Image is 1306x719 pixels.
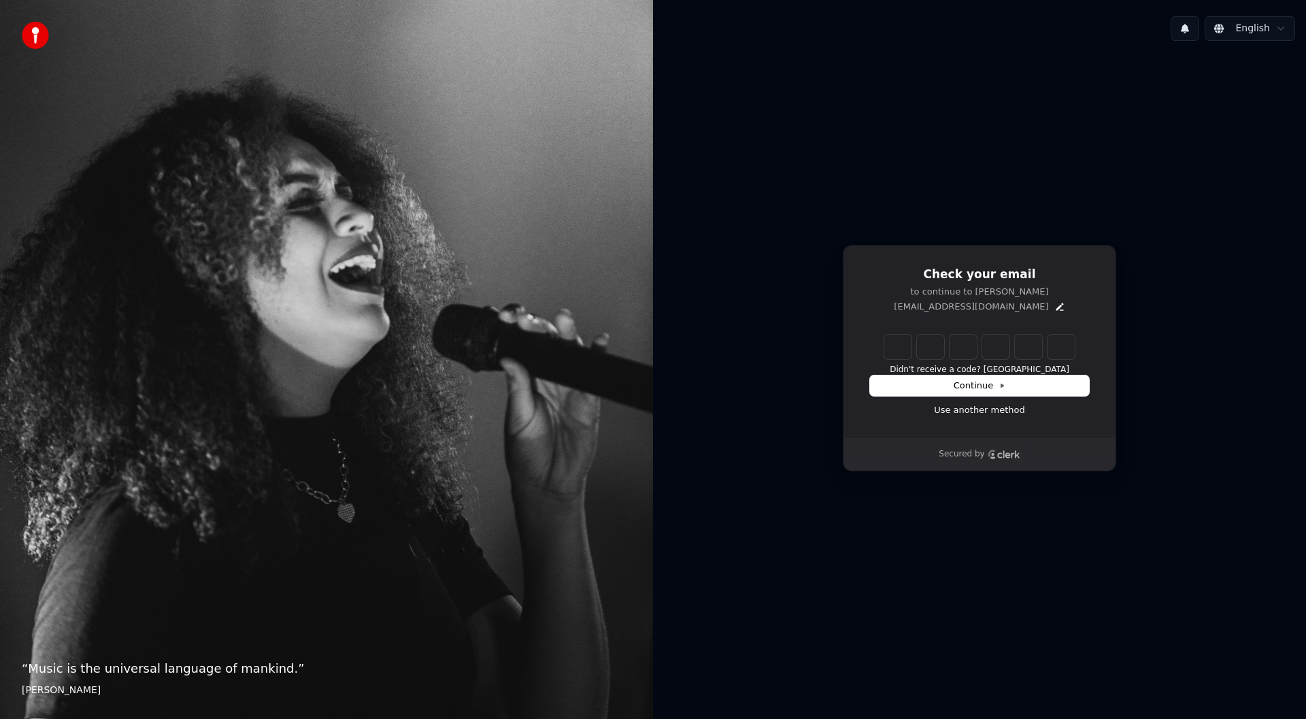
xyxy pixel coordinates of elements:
[988,450,1020,459] a: Clerk logo
[22,659,631,678] p: “ Music is the universal language of mankind. ”
[939,449,984,460] p: Secured by
[22,684,631,697] footer: [PERSON_NAME]
[22,22,49,49] img: youka
[890,365,1069,375] button: Didn't receive a code? [GEOGRAPHIC_DATA]
[934,404,1025,416] a: Use another method
[870,286,1089,298] p: to continue to [PERSON_NAME]
[870,375,1089,396] button: Continue
[1054,301,1065,312] button: Edit
[870,267,1089,283] h1: Check your email
[884,335,1075,359] input: Enter verification code
[954,380,1005,392] span: Continue
[894,301,1048,313] p: [EMAIL_ADDRESS][DOMAIN_NAME]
